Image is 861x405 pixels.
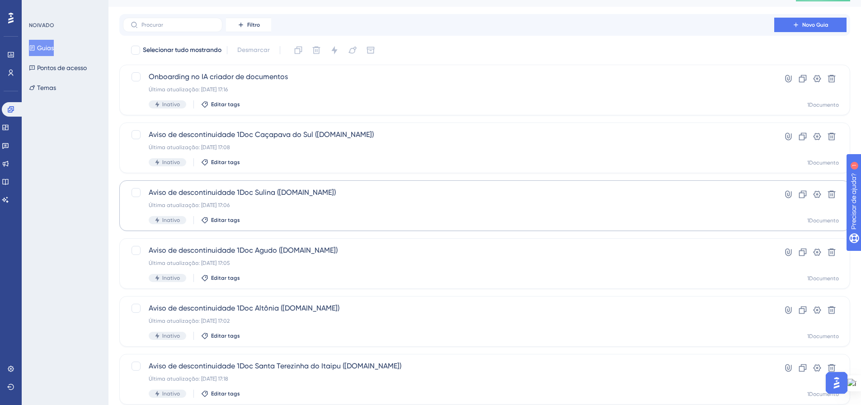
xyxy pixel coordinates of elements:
[141,22,215,28] input: Procurar
[807,160,839,166] font: 1Documento
[162,159,180,165] font: Inativo
[211,159,240,165] font: Editar tags
[149,188,336,197] font: Aviso de descontinuidade 1Doc Sulina ([DOMAIN_NAME])
[201,332,240,339] button: Editar tags
[211,333,240,339] font: Editar tags
[807,275,839,282] font: 1Documento
[149,304,339,312] font: Aviso de descontinuidade 1Doc Altônia ([DOMAIN_NAME])
[149,130,374,139] font: Aviso de descontinuidade 1Doc Caçapava do Sul ([DOMAIN_NAME])
[226,18,271,32] button: Filtro
[149,86,228,93] font: Última atualização: [DATE] 17:16
[143,46,221,54] font: Selecionar tudo mostrando
[201,390,240,397] button: Editar tags
[162,391,180,397] font: Inativo
[201,159,240,166] button: Editar tags
[162,333,180,339] font: Inativo
[247,22,260,28] font: Filtro
[149,318,230,324] font: Última atualização: [DATE] 17:02
[29,40,54,56] button: Guias
[211,275,240,281] font: Editar tags
[807,391,839,397] font: 1Documento
[162,101,180,108] font: Inativo
[823,369,850,396] iframe: Iniciador do Assistente de IA do UserGuiding
[149,144,230,151] font: Última atualização: [DATE] 17:08
[149,202,230,208] font: Última atualização: [DATE] 17:06
[233,42,274,58] button: Desmarcar
[211,217,240,223] font: Editar tags
[807,333,839,339] font: 1Documento
[201,101,240,108] button: Editar tags
[774,18,847,32] button: Novo Guia
[149,72,288,81] font: Onboarding no IA criador de documentos
[211,391,240,397] font: Editar tags
[37,44,54,52] font: Guias
[162,275,180,281] font: Inativo
[201,274,240,282] button: Editar tags
[37,84,56,91] font: Temas
[37,64,87,71] font: Pontos de acesso
[237,46,270,54] font: Desmarcar
[29,22,54,28] font: NOIVADO
[29,80,56,96] button: Temas
[149,246,338,254] font: Aviso de descontinuidade 1Doc Agudo ([DOMAIN_NAME])
[149,362,401,370] font: Aviso de descontinuidade 1Doc Santa Terezinha do Itaipu ([DOMAIN_NAME])
[807,217,839,224] font: 1Documento
[21,4,78,11] font: Precisar de ajuda?
[29,60,87,76] button: Pontos de acesso
[84,5,87,10] font: 1
[211,101,240,108] font: Editar tags
[149,376,228,382] font: Última atualização: [DATE] 17:18
[201,217,240,224] button: Editar tags
[149,260,230,266] font: Última atualização: [DATE] 17:05
[802,22,828,28] font: Novo Guia
[807,102,839,108] font: 1Documento
[162,217,180,223] font: Inativo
